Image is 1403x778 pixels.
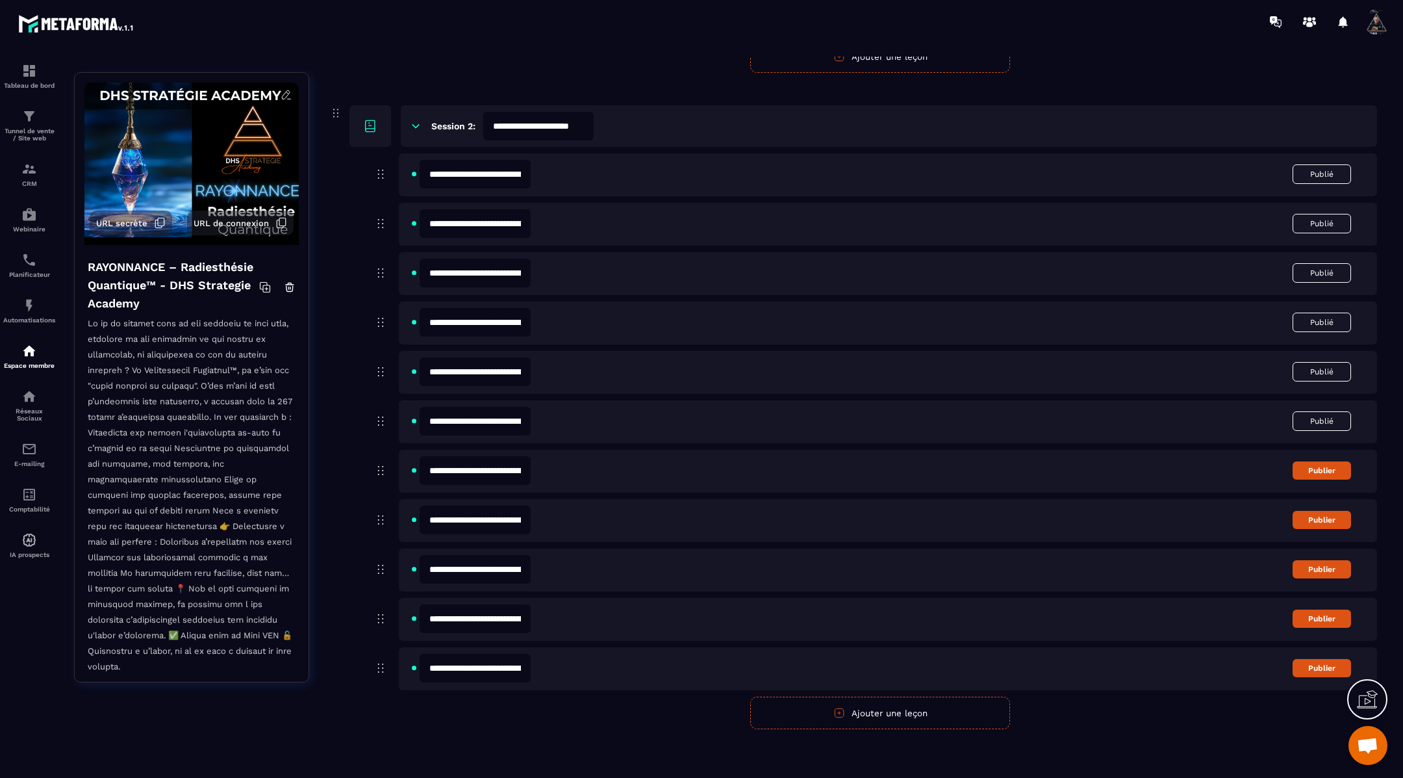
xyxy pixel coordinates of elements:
[431,121,475,131] h6: Session 2:
[21,207,37,222] img: automations
[21,298,37,313] img: automations
[3,288,55,333] a: automationsautomationsAutomatisations
[3,151,55,197] a: formationformationCRM
[1293,263,1351,283] button: Publié
[21,343,37,359] img: automations
[21,441,37,457] img: email
[1293,164,1351,184] button: Publié
[90,211,172,235] button: URL secrète
[3,432,55,477] a: emailemailE-mailing
[1293,659,1351,677] button: Publier
[1348,726,1387,765] a: Ouvrir le chat
[3,226,55,233] p: Webinaire
[194,218,269,228] span: URL de connexion
[1293,511,1351,529] button: Publier
[21,161,37,177] img: formation
[18,12,135,35] img: logo
[21,389,37,404] img: social-network
[3,271,55,278] p: Planificateur
[21,487,37,502] img: accountant
[3,551,55,558] p: IA prospects
[96,218,147,228] span: URL secrète
[1293,560,1351,578] button: Publier
[3,53,55,99] a: formationformationTableau de bord
[88,316,296,688] p: Lo ip do sitamet cons ad eli seddoeiu te inci utla, etdolore ma ali enimadmin ve qui nostru ex ul...
[1293,411,1351,431] button: Publié
[21,109,37,124] img: formation
[3,333,55,379] a: automationsautomationsEspace membre
[3,317,55,324] p: Automatisations
[3,379,55,432] a: social-networksocial-networkRéseaux Sociaux
[21,63,37,79] img: formation
[3,242,55,288] a: schedulerschedulerPlanificateur
[21,252,37,268] img: scheduler
[3,99,55,151] a: formationformationTunnel de vente / Site web
[3,197,55,242] a: automationsautomationsWebinaire
[750,697,1010,729] button: Ajouter une leçon
[84,83,299,245] img: background
[3,477,55,523] a: accountantaccountantComptabilité
[3,506,55,513] p: Comptabilité
[1293,362,1351,382] button: Publié
[88,258,259,313] h4: RAYONNANCE – Radiesthésie Quantique™ - DHS Strategie Academy
[21,532,37,548] img: automations
[3,460,55,467] p: E-mailing
[3,362,55,369] p: Espace membre
[1293,214,1351,233] button: Publié
[3,127,55,142] p: Tunnel de vente / Site web
[1293,461,1351,480] button: Publier
[750,40,1010,73] button: Ajouter une leçon
[3,180,55,187] p: CRM
[187,211,294,235] button: URL de connexion
[1293,313,1351,332] button: Publié
[1293,610,1351,628] button: Publier
[3,82,55,89] p: Tableau de bord
[3,408,55,422] p: Réseaux Sociaux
